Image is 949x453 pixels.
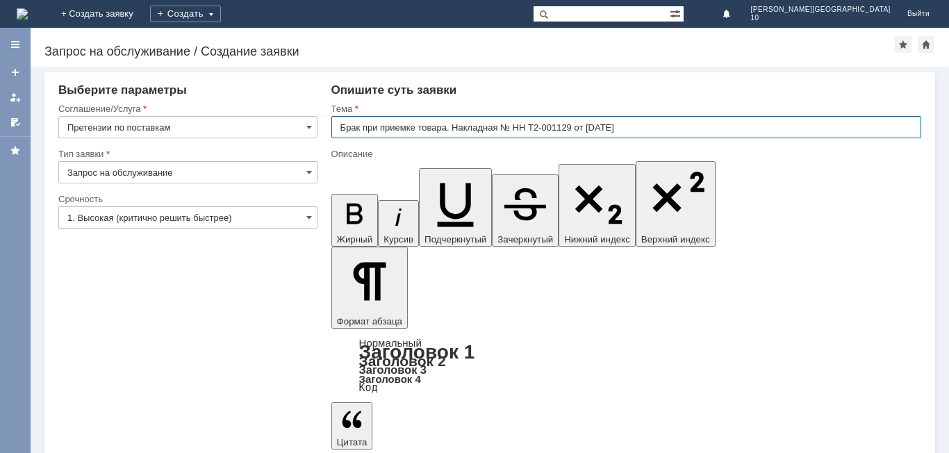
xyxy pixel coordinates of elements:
[58,149,315,158] div: Тип заявки
[751,6,891,14] span: [PERSON_NAME][GEOGRAPHIC_DATA]
[670,6,684,19] span: Расширенный поиск
[17,8,28,19] a: Перейти на домашнюю страницу
[751,14,891,22] span: 10
[150,6,221,22] div: Создать
[337,437,368,447] span: Цитата
[58,195,315,204] div: Срочность
[559,164,636,247] button: Нижний индекс
[424,234,486,245] span: Подчеркнутый
[58,83,187,97] span: Выберите параметры
[419,168,492,247] button: Подчеркнутый
[359,373,421,385] a: Заголовок 4
[337,316,402,327] span: Формат абзаца
[4,61,26,83] a: Создать заявку
[492,174,559,247] button: Зачеркнутый
[895,36,911,53] div: Добавить в избранное
[564,234,630,245] span: Нижний индекс
[497,234,553,245] span: Зачеркнутый
[636,161,716,247] button: Верхний индекс
[378,200,419,247] button: Курсив
[331,104,918,113] div: Тема
[359,363,427,376] a: Заголовок 3
[4,111,26,133] a: Мои согласования
[331,247,408,329] button: Формат абзаца
[359,337,422,349] a: Нормальный
[359,381,378,394] a: Код
[331,338,921,393] div: Формат абзаца
[58,104,315,113] div: Соглашение/Услуга
[17,8,28,19] img: logo
[337,234,373,245] span: Жирный
[44,44,895,58] div: Запрос на обслуживание / Создание заявки
[331,194,379,247] button: Жирный
[641,234,710,245] span: Верхний индекс
[4,86,26,108] a: Мои заявки
[359,353,446,369] a: Заголовок 2
[331,402,373,450] button: Цитата
[331,149,918,158] div: Описание
[359,341,475,363] a: Заголовок 1
[383,234,413,245] span: Курсив
[331,83,457,97] span: Опишите суть заявки
[918,36,934,53] div: Сделать домашней страницей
